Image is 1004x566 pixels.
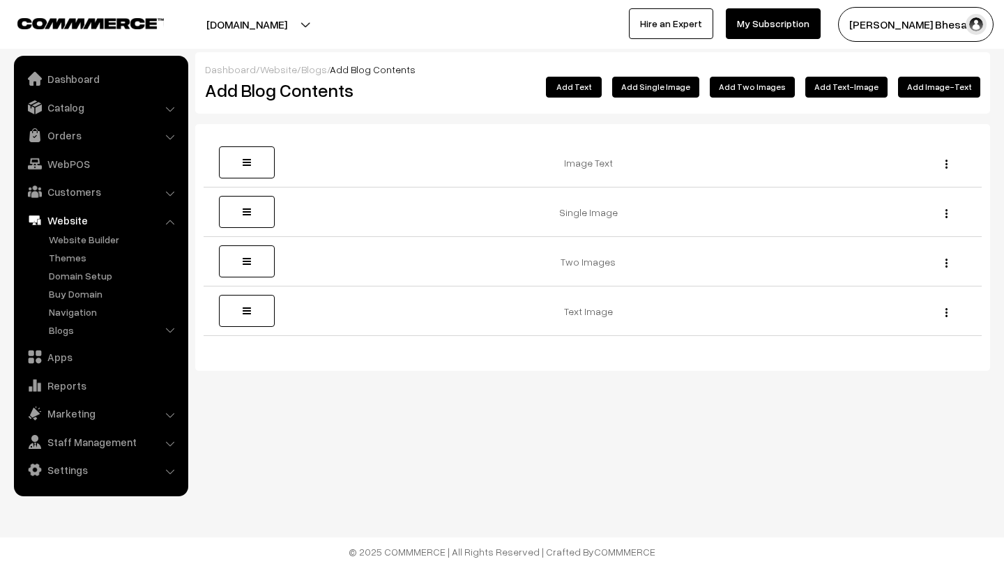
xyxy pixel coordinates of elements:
[282,188,904,237] td: Single Image
[945,160,948,169] img: Menu
[260,63,297,75] a: Website
[282,138,904,188] td: Image Text
[17,18,164,29] img: COMMMERCE
[17,123,183,148] a: Orders
[17,401,183,426] a: Marketing
[45,323,183,337] a: Blogs
[282,237,904,286] td: Two Images
[45,268,183,283] a: Domain Setup
[45,232,183,247] a: Website Builder
[17,95,183,120] a: Catalog
[805,77,888,98] button: Add Text-Image
[17,66,183,91] a: Dashboard
[158,7,336,42] button: [DOMAIN_NAME]
[45,305,183,319] a: Navigation
[594,546,655,558] a: COMMMERCE
[546,77,602,98] button: Add Text
[17,151,183,176] a: WebPOS
[945,209,948,218] img: Menu
[17,179,183,204] a: Customers
[301,63,327,75] a: Blogs
[710,77,795,98] button: Add Two Images
[838,7,994,42] button: [PERSON_NAME] Bhesani…
[205,79,450,101] h2: Add Blog Contents
[17,373,183,398] a: Reports
[17,14,139,31] a: COMMMERCE
[45,286,183,301] a: Buy Domain
[205,63,256,75] a: Dashboard
[17,208,183,233] a: Website
[205,62,980,77] div: / / /
[17,457,183,482] a: Settings
[898,77,980,98] button: Add Image-Text
[330,63,416,75] span: Add Blog Contents
[17,344,183,369] a: Apps
[726,8,821,39] a: My Subscription
[45,250,183,265] a: Themes
[282,286,904,336] td: Text Image
[17,429,183,454] a: Staff Management
[966,14,987,35] img: user
[945,308,948,317] img: Menu
[945,259,948,268] img: Menu
[629,8,713,39] a: Hire an Expert
[612,77,699,98] button: Add Single Image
